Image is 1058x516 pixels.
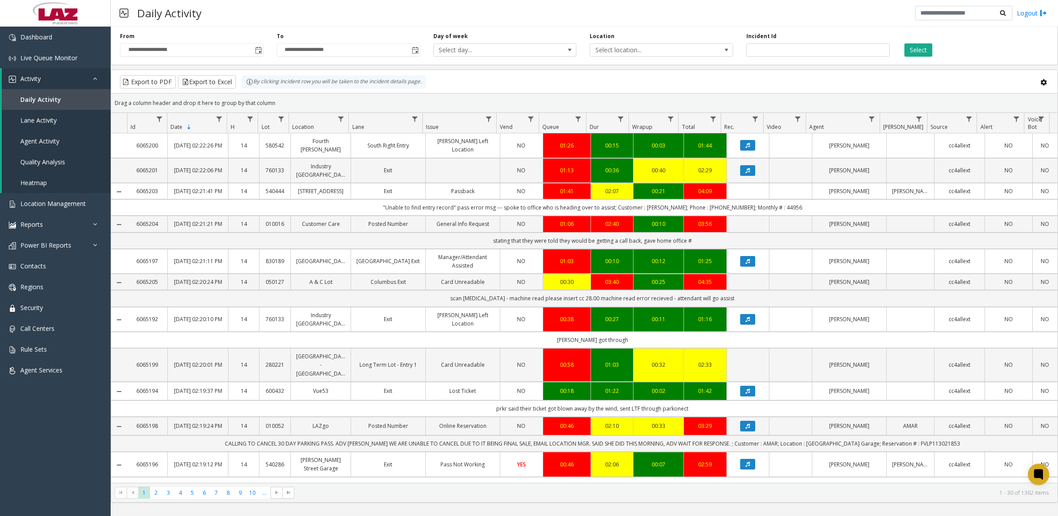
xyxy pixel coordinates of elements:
[431,137,494,154] a: [PERSON_NAME] Left Location
[356,387,420,395] a: Exit
[178,75,236,89] button: Export to Excel
[265,422,285,430] a: 010052
[940,278,979,286] a: cc4allext
[9,34,16,41] img: 'icon'
[127,435,1058,452] td: CALLING TO CANCEL 30 DAY PARKING PASS. ADV [PERSON_NAME] WE ARE UNABLE TO CANCEL DUE TO IT BEING ...
[506,361,537,369] a: NO
[265,315,285,323] a: 760133
[639,220,678,228] a: 00:10
[639,315,678,323] a: 00:11
[20,241,71,249] span: Power BI Reports
[265,387,285,395] a: 600432
[9,367,16,374] img: 'icon'
[296,456,345,473] a: [PERSON_NAME] Street Garage
[132,361,162,369] a: 6065199
[111,279,127,286] a: Collapse Details
[517,142,525,149] span: NO
[234,166,254,175] a: 14
[20,116,57,124] span: Lane Activity
[615,113,627,125] a: Dur Filter Menu
[818,278,881,286] a: [PERSON_NAME]
[127,332,1058,348] td: [PERSON_NAME] got through
[990,422,1027,430] a: NO
[596,220,628,228] a: 02:40
[639,166,678,175] a: 00:40
[639,361,678,369] div: 00:32
[1038,387,1052,395] a: NO
[234,422,254,430] a: 14
[234,315,254,323] a: 14
[506,187,537,195] a: NO
[356,278,420,286] a: Columbus Exit
[20,178,47,187] span: Heatmap
[596,187,628,195] a: 02:07
[548,315,585,323] a: 00:38
[517,167,525,174] span: NO
[20,324,54,333] span: Call Centers
[173,220,222,228] a: [DATE] 02:21:21 PM
[132,387,162,395] a: 6065194
[173,422,222,430] a: [DATE] 02:19:24 PM
[639,257,678,265] a: 00:12
[9,346,16,353] img: 'icon'
[1040,8,1047,18] img: logout
[517,387,525,395] span: NO
[689,257,721,265] a: 01:25
[818,387,881,395] a: [PERSON_NAME]
[173,460,222,469] a: [DATE] 02:19:12 PM
[1038,141,1052,150] a: NO
[20,303,43,312] span: Security
[596,422,628,430] a: 02:10
[296,352,345,378] a: [GEOGRAPHIC_DATA] - [GEOGRAPHIC_DATA]
[664,113,676,125] a: Wrapup Filter Menu
[132,422,162,430] a: 6065198
[689,278,721,286] a: 04:35
[173,141,222,150] a: [DATE] 02:22:26 PM
[431,278,494,286] a: Card Unreadable
[517,315,525,323] span: NO
[792,113,804,125] a: Video Filter Menu
[818,422,881,430] a: [PERSON_NAME]
[749,113,761,125] a: Rec. Filter Menu
[818,361,881,369] a: [PERSON_NAME]
[409,113,421,125] a: Lane Filter Menu
[20,74,41,83] span: Activity
[639,278,678,286] a: 00:25
[20,345,47,353] span: Rule Sets
[548,257,585,265] a: 01:03
[356,166,420,175] a: Exit
[9,55,16,62] img: 'icon'
[20,33,52,41] span: Dashboard
[20,366,62,374] span: Agent Services
[1038,257,1052,265] a: NO
[356,141,420,150] a: South Right Entry
[132,315,162,323] a: 6065192
[431,361,494,369] a: Card Unreadable
[296,220,345,228] a: Customer Care
[596,361,628,369] a: 01:03
[111,221,127,228] a: Collapse Details
[1038,361,1052,369] a: NO
[689,361,721,369] div: 02:33
[689,187,721,195] div: 04:09
[689,166,721,175] a: 02:29
[20,158,65,166] span: Quality Analysis
[356,220,420,228] a: Posted Number
[153,113,165,125] a: Id Filter Menu
[1038,187,1052,195] a: NO
[132,257,162,265] a: 6065197
[20,283,43,291] span: Regions
[127,199,1058,216] td: "Unable to find entry record" pass error msg --- spoke to office who is heading over to assist; C...
[9,284,16,291] img: 'icon'
[234,257,254,265] a: 14
[548,361,585,369] a: 00:58
[356,422,420,430] a: Posted Number
[596,166,628,175] div: 00:36
[639,141,678,150] a: 00:03
[265,187,285,195] a: 540444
